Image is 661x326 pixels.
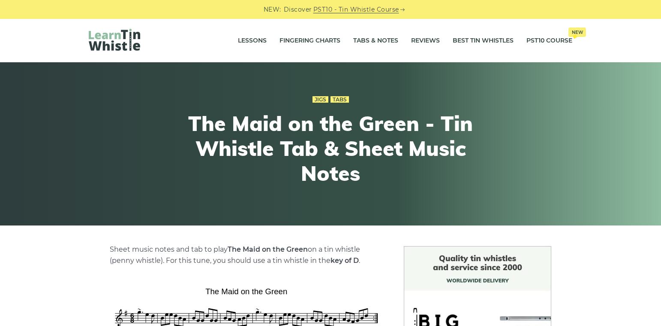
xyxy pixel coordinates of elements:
a: Fingering Charts [279,30,340,52]
a: Tabs [330,96,349,103]
span: New [568,27,586,37]
h1: The Maid on the Green - Tin Whistle Tab & Sheet Music Notes [173,111,488,186]
img: LearnTinWhistle.com [89,29,140,51]
strong: key of D [330,256,359,265]
a: Tabs & Notes [353,30,398,52]
p: Sheet music notes and tab to play on a tin whistle (penny whistle). For this tune, you should use... [110,244,383,266]
a: Lessons [238,30,267,52]
a: Reviews [411,30,440,52]
a: PST10 CourseNew [526,30,572,52]
strong: The Maid on the Green [228,245,308,253]
a: Jigs [312,96,328,103]
a: Best Tin Whistles [453,30,514,52]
